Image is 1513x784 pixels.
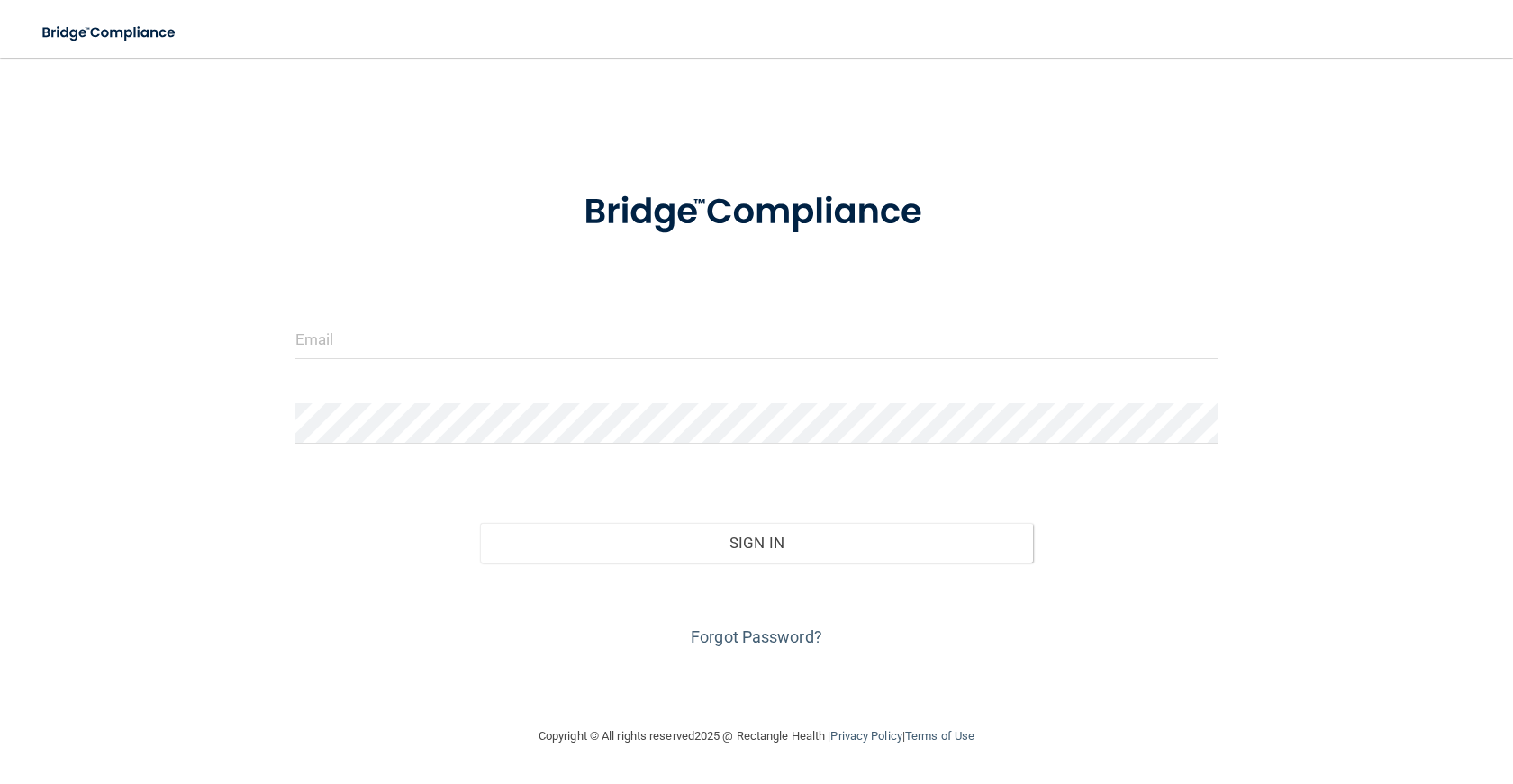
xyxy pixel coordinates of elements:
[480,523,1033,563] button: Sign In
[295,319,1218,359] input: Email
[428,707,1085,765] div: Copyright © All rights reserved 2025 @ Rectangle Health | |
[905,729,974,743] a: Terms of Use
[691,627,822,646] a: Forgot Password?
[830,729,901,743] a: Privacy Policy
[27,14,193,51] img: bridge_compliance_login_screen.278c3ca4.svg
[547,166,966,259] img: bridge_compliance_login_screen.278c3ca4.svg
